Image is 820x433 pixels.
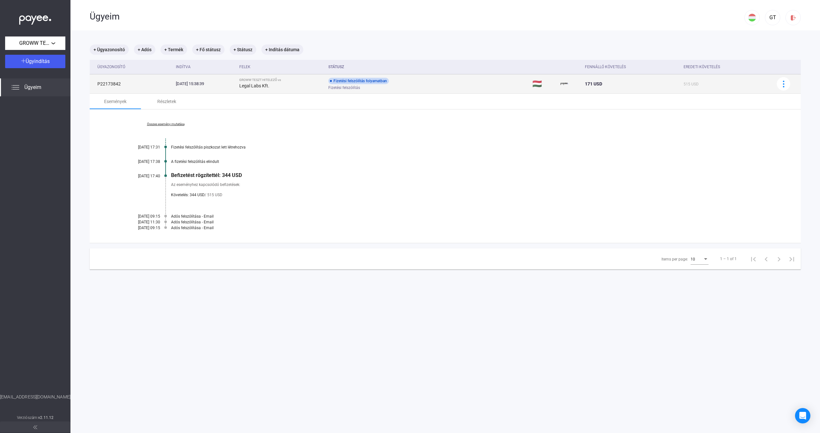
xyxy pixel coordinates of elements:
[691,255,709,263] mat-select: Items per page:
[530,74,558,93] td: 🇭🇺
[777,77,790,91] button: more-blue
[122,174,160,178] div: [DATE] 17:40
[134,44,155,55] mat-chip: + Adós
[171,220,769,224] div: Adós felszólítása - Email
[171,172,769,178] div: Befizetést rögzítettél: 344 USD
[122,214,160,219] div: [DATE] 09:15
[160,44,187,55] mat-chip: + Termék
[122,220,160,224] div: [DATE] 11:30
[171,145,769,149] div: Fizetési felszólítás piszkozat lett létrehozva
[239,63,323,71] div: Felek
[585,81,602,86] span: 171 USD
[122,122,209,126] a: Összes esemény mutatása
[122,159,160,164] div: [DATE] 17:38
[176,81,234,87] div: [DATE] 15:38:39
[19,39,51,47] span: GROWW TESZT HITELEZŐ
[5,36,65,50] button: GROWW TESZT HITELEZŐ
[171,214,769,219] div: Adós felszólítása - Email
[767,14,778,21] div: GT
[19,12,51,25] img: white-payee-white-dot.svg
[97,63,125,71] div: Ügyazonosító
[744,10,760,25] button: HU
[122,226,160,230] div: [DATE] 09:15
[684,82,699,86] span: 515 USD
[661,255,688,263] div: Items per page:
[748,14,756,21] img: HU
[12,84,19,91] img: list.svg
[747,253,760,265] button: First page
[104,98,127,105] div: Események
[261,44,303,55] mat-chip: + Indítás dátuma
[684,63,720,71] div: Eredeti követelés
[21,59,26,63] img: plus-white.svg
[585,63,626,71] div: Fennálló követelés
[326,60,530,74] th: Státusz
[90,11,744,22] div: Ügyeim
[328,78,389,84] div: Fizetési felszólítás folyamatban
[720,255,737,263] div: 1 – 1 of 1
[795,408,810,423] div: Open Intercom Messenger
[90,74,173,93] td: P22173842
[90,44,129,55] mat-chip: + Ügyazonosító
[205,191,222,199] span: / 515 USD
[765,10,780,25] button: GT
[38,415,53,420] strong: v2.11.12
[122,145,160,149] div: [DATE] 17:31
[328,84,360,92] span: Fizetési felszólítás
[171,226,769,230] div: Adós felszólítása - Email
[5,55,65,68] button: Ügyindítás
[684,63,769,71] div: Eredeti követelés
[171,159,769,164] div: A fizetési felszólítás elindult
[26,58,50,64] span: Ügyindítás
[785,10,801,25] button: logout-red
[157,98,176,105] div: Részletek
[561,80,568,88] img: payee-logo
[176,63,191,71] div: Indítva
[239,78,323,82] div: GROWW TESZT HITELEZŐ vs
[171,181,769,188] div: Az eseményhez kapcsolódó befizetések:
[97,63,171,71] div: Ügyazonosító
[239,83,269,88] strong: Legal Labs Kft.
[24,84,41,91] span: Ügyeim
[230,44,256,55] mat-chip: + Státusz
[33,425,37,429] img: arrow-double-left-grey.svg
[192,44,225,55] mat-chip: + Fő státusz
[176,63,234,71] div: Indítva
[239,63,250,71] div: Felek
[760,253,773,265] button: Previous page
[585,63,678,71] div: Fennálló követelés
[773,253,785,265] button: Next page
[785,253,798,265] button: Last page
[691,257,695,261] span: 10
[780,81,787,87] img: more-blue
[171,191,205,199] span: Követelés: 344 USD
[790,14,797,21] img: logout-red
